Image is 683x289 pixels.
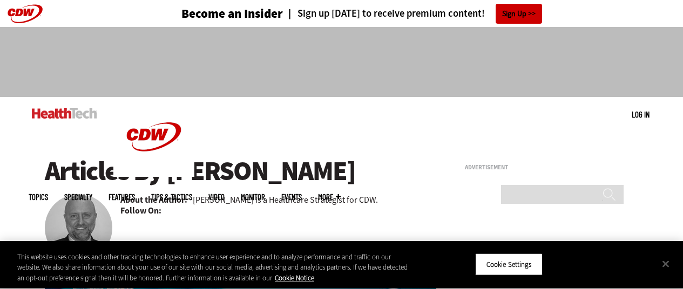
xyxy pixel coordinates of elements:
span: Topics [29,193,48,201]
a: Sign up [DATE] to receive premium content! [283,9,485,19]
button: Close [654,252,678,276]
a: Log in [632,109,650,119]
div: This website uses cookies and other tracking technologies to enhance user experience and to analy... [17,252,410,284]
a: MonITor [241,193,265,201]
a: Tips & Tactics [151,193,192,201]
img: Home [32,108,97,119]
div: User menu [632,109,650,120]
a: Events [281,193,302,201]
a: Video [208,193,225,201]
a: More information about your privacy [275,273,314,283]
span: Specialty [64,193,92,201]
a: Sign Up [496,4,542,24]
span: More [318,193,341,201]
iframe: advertisement [145,38,538,86]
h3: Become an Insider [181,8,283,20]
a: Become an Insider [141,8,283,20]
a: Features [109,193,135,201]
button: Cookie Settings [475,253,543,276]
a: CDW [113,168,194,180]
img: Home [113,97,194,177]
